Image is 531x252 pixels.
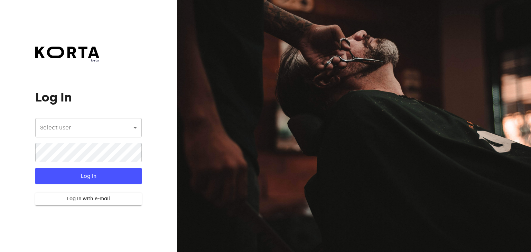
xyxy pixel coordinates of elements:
[35,58,99,63] span: beta
[35,118,141,137] div: ​
[35,193,141,205] button: Log In with e-mail
[41,195,136,203] span: Log In with e-mail
[46,172,130,181] span: Log In
[35,47,99,63] a: beta
[35,47,99,58] img: Korta
[35,90,141,104] h1: Log In
[35,168,141,184] button: Log In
